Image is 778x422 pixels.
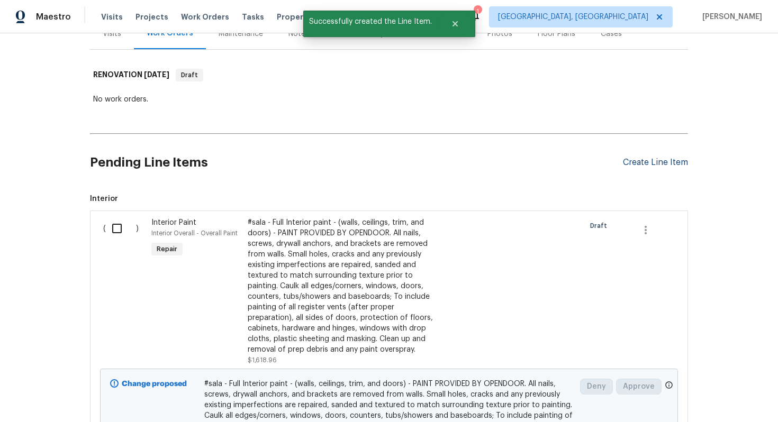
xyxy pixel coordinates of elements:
span: Draft [177,70,202,80]
div: Cases [601,29,622,39]
h2: Pending Line Items [90,138,623,187]
div: Floor Plans [538,29,575,39]
span: Properties [277,12,318,22]
div: Work Orders [147,28,193,39]
span: $1,618.96 [248,357,277,363]
span: [DATE] [144,71,169,78]
span: Interior [90,194,688,204]
span: Tasks [242,13,264,21]
span: [GEOGRAPHIC_DATA], [GEOGRAPHIC_DATA] [498,12,648,22]
div: ( ) [100,214,148,369]
span: [PERSON_NAME] [698,12,762,22]
span: Work Orders [181,12,229,22]
span: Only a market manager or an area construction manager can approve [665,381,673,392]
div: Notes [288,29,309,39]
div: No work orders. [93,94,685,105]
b: Change proposed [122,380,187,388]
div: Create Line Item [623,158,688,168]
span: Interior Paint [151,219,196,226]
button: Close [438,13,473,34]
span: Projects [135,12,168,22]
span: Interior Overall - Overall Paint [151,230,238,236]
div: 1 [474,6,481,17]
div: Maintenance [219,29,263,39]
span: Visits [101,12,123,22]
span: Successfully created the Line Item. [303,11,438,33]
div: Visits [103,29,121,39]
span: Repair [152,244,182,254]
h6: RENOVATION [93,69,169,81]
button: Approve [616,379,662,395]
span: Draft [590,221,611,231]
button: Deny [580,379,613,395]
div: Photos [487,29,512,39]
div: #sala - Full Interior paint - (walls, ceilings, trim, and doors) - PAINT PROVIDED BY OPENDOOR. Al... [248,217,434,355]
span: Maestro [36,12,71,22]
div: RENOVATION [DATE]Draft [90,58,688,92]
